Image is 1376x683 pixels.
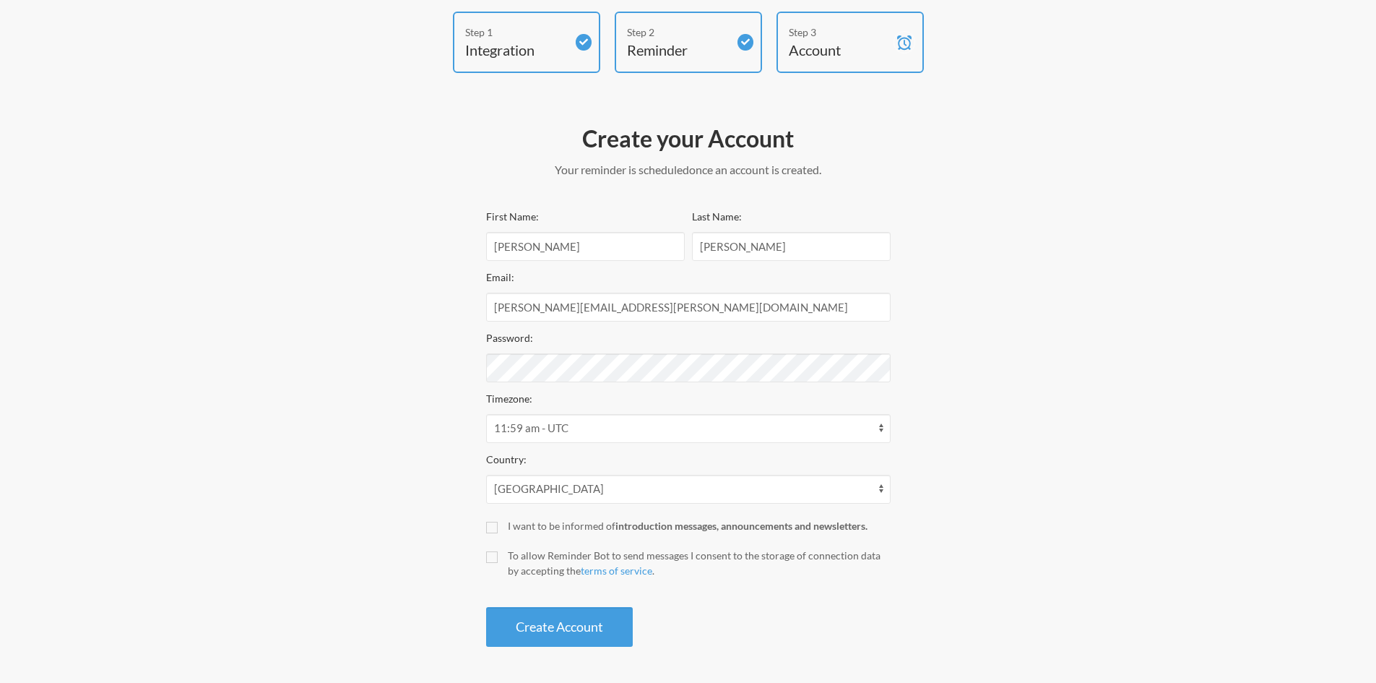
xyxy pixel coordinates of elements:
[486,522,498,533] input: I want to be informed ofintroduction messages, announcements and newsletters.
[615,520,867,532] strong: introduction messages, announcements and newsletters.
[465,25,566,40] div: Step 1
[486,210,539,223] label: First Name:
[486,161,891,179] p: Your reminder is scheduled once an account is created.
[627,25,728,40] div: Step 2
[486,124,891,154] h2: Create your Account
[465,40,566,60] h4: Integration
[627,40,728,60] h4: Reminder
[486,551,498,563] input: To allow Reminder Bot to send messages I consent to the storage of connection data by accepting t...
[486,607,633,647] button: Create Account
[692,210,742,223] label: Last Name:
[508,548,891,578] div: To allow Reminder Bot to send messages I consent to the storage of connection data by accepting t...
[508,518,891,533] div: I want to be informed of
[581,564,652,577] a: terms of service
[486,332,533,344] label: Password:
[789,40,890,60] h4: Account
[789,25,890,40] div: Step 3
[486,392,532,405] label: Timezone:
[486,271,514,283] label: Email:
[486,453,527,465] label: Country:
